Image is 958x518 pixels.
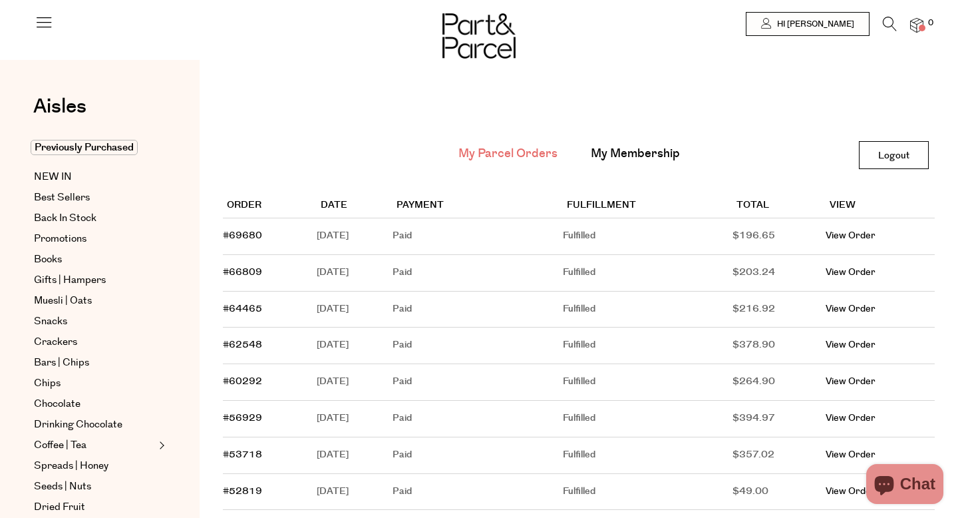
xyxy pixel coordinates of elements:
[223,266,262,279] a: #66809
[563,328,732,364] td: Fulfilled
[563,194,732,218] th: Fulfillment
[34,458,108,474] span: Spreads | Honey
[34,293,155,309] a: Muesli | Oats
[156,437,165,453] button: Expand/Collapse Coffee | Tea
[317,437,393,474] td: [DATE]
[563,255,732,292] td: Fulfilled
[317,328,393,364] td: [DATE]
[34,479,155,495] a: Seeds | Nuts
[34,376,61,391] span: Chips
[393,292,563,328] td: Paid
[317,364,393,401] td: [DATE]
[34,437,155,453] a: Coffee | Tea
[317,194,393,218] th: Date
[34,396,80,412] span: Chocolate
[223,302,262,316] a: #64465
[732,218,826,255] td: $196.65
[34,314,67,330] span: Snacks
[746,12,870,36] a: Hi [PERSON_NAME]
[563,437,732,474] td: Fulfilled
[31,140,138,155] span: Previously Purchased
[732,194,826,218] th: Total
[393,194,563,218] th: Payment
[826,411,876,425] a: View Order
[826,448,876,461] a: View Order
[563,218,732,255] td: Fulfilled
[34,355,155,371] a: Bars | Chips
[317,255,393,292] td: [DATE]
[826,338,876,352] a: View Order
[925,17,937,29] span: 0
[34,396,155,412] a: Chocolate
[317,218,393,255] td: [DATE]
[591,145,680,162] a: My Membership
[34,210,96,226] span: Back In Stock
[34,252,155,268] a: Books
[34,293,92,309] span: Muesli | Oats
[732,292,826,328] td: $216.92
[458,145,558,162] a: My Parcel Orders
[34,334,77,350] span: Crackers
[223,194,317,218] th: Order
[910,18,923,32] a: 0
[34,355,89,371] span: Bars | Chips
[826,375,876,388] a: View Order
[34,231,155,247] a: Promotions
[34,190,155,206] a: Best Sellers
[732,474,826,511] td: $49.00
[34,272,106,288] span: Gifts | Hampers
[826,229,876,242] a: View Order
[563,364,732,401] td: Fulfilled
[563,474,732,511] td: Fulfilled
[34,169,155,185] a: NEW IN
[34,499,155,515] a: Dried Fruit
[393,328,563,364] td: Paid
[732,255,826,292] td: $203.24
[34,140,155,156] a: Previously Purchased
[33,97,86,130] a: Aisles
[34,437,86,453] span: Coffee | Tea
[33,92,86,121] span: Aisles
[563,401,732,437] td: Fulfilled
[393,255,563,292] td: Paid
[34,190,90,206] span: Best Sellers
[34,169,72,185] span: NEW IN
[34,479,91,495] span: Seeds | Nuts
[393,437,563,474] td: Paid
[393,364,563,401] td: Paid
[317,292,393,328] td: [DATE]
[563,292,732,328] td: Fulfilled
[34,231,86,247] span: Promotions
[393,218,563,255] td: Paid
[826,266,876,279] a: View Order
[34,210,155,226] a: Back In Stock
[732,401,826,437] td: $394.97
[223,338,262,352] a: #62548
[34,417,122,433] span: Drinking Chocolate
[826,194,935,218] th: View
[732,328,826,364] td: $378.90
[34,376,155,391] a: Chips
[442,13,516,59] img: Part&Parcel
[732,437,826,474] td: $357.02
[223,485,262,498] a: #52819
[34,499,85,515] span: Dried Fruit
[826,485,876,498] a: View Order
[223,229,262,242] a: #69680
[223,375,262,388] a: #60292
[223,448,262,461] a: #53718
[826,302,876,316] a: View Order
[317,401,393,437] td: [DATE]
[34,334,155,350] a: Crackers
[393,401,563,437] td: Paid
[34,314,155,330] a: Snacks
[774,19,854,30] span: Hi [PERSON_NAME]
[34,252,62,268] span: Books
[862,464,947,507] inbox-online-store-chat: Shopify online store chat
[34,417,155,433] a: Drinking Chocolate
[223,411,262,425] a: #56929
[34,272,155,288] a: Gifts | Hampers
[859,141,929,169] a: Logout
[34,458,155,474] a: Spreads | Honey
[317,474,393,511] td: [DATE]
